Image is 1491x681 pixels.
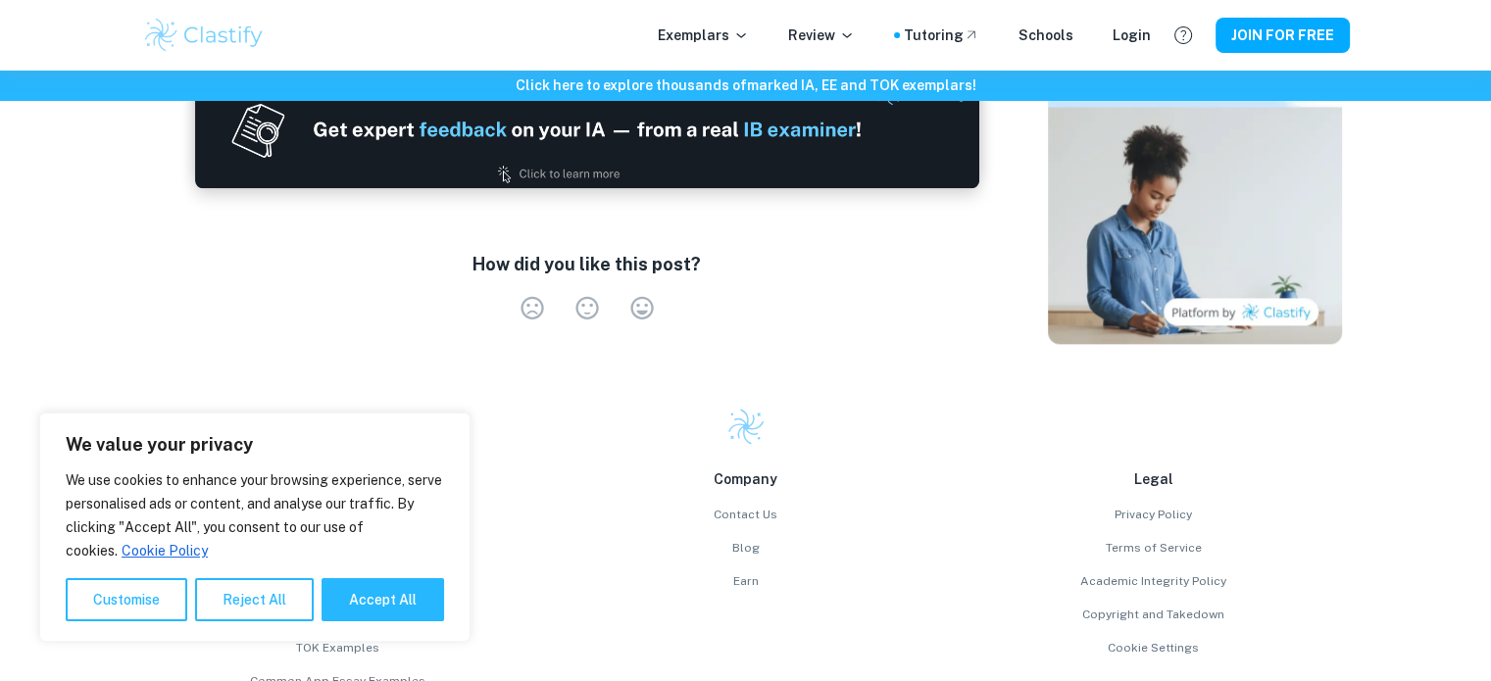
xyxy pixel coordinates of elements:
[788,24,855,46] p: Review
[472,251,701,278] h6: How did you like this post?
[550,468,942,490] p: Company
[726,407,766,446] img: Clastify logo
[1113,24,1151,46] a: Login
[958,468,1350,490] p: Legal
[195,578,314,621] button: Reject All
[66,578,187,621] button: Customise
[1216,18,1350,53] button: JOIN FOR FREE
[39,413,471,642] div: We value your privacy
[121,542,209,559] a: Cookie Policy
[904,24,979,46] a: Tutoring
[66,468,444,562] p: We use cookies to enhance your browsing experience, serve personalised ads or content, and analys...
[958,506,1350,523] a: Privacy Policy
[142,16,267,55] img: Clastify logo
[658,24,749,46] p: Exemplars
[195,71,979,188] img: Ad
[142,639,534,657] a: TOK Examples
[4,74,1487,96] h6: Click here to explore thousands of marked IA, EE and TOK exemplars !
[958,606,1350,623] a: Copyright and Takedown
[1167,19,1200,52] button: Help and Feedback
[550,572,942,590] a: Earn
[550,539,942,557] a: Blog
[322,578,444,621] button: Accept All
[550,506,942,523] a: Contact Us
[958,639,1350,657] a: Cookie Settings
[1019,24,1073,46] a: Schools
[66,433,444,457] p: We value your privacy
[958,572,1350,590] a: Academic Integrity Policy
[958,539,1350,557] a: Terms of Service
